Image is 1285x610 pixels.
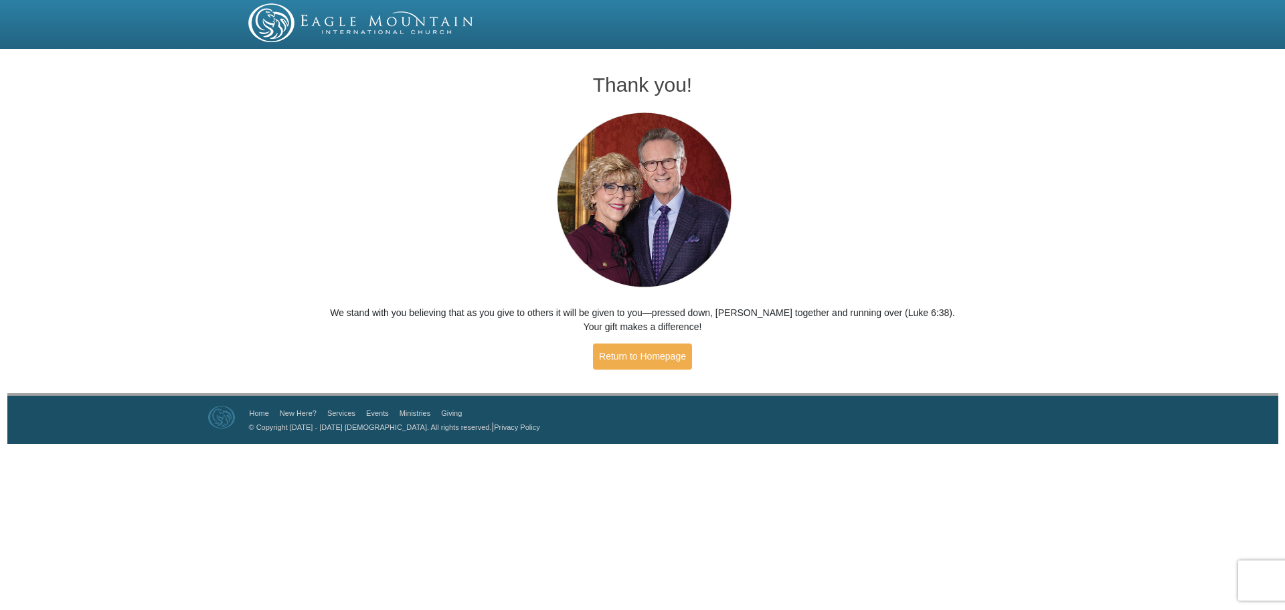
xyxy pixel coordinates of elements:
p: We stand with you believing that as you give to others it will be given to you—pressed down, [PER... [329,306,957,334]
a: © Copyright [DATE] - [DATE] [DEMOGRAPHIC_DATA]. All rights reserved. [249,423,492,431]
a: Events [366,409,389,417]
a: Giving [441,409,462,417]
img: EMIC [248,3,475,42]
a: Privacy Policy [494,423,539,431]
a: Services [327,409,355,417]
a: New Here? [280,409,317,417]
a: Ministries [400,409,430,417]
h1: Thank you! [329,74,957,96]
a: Return to Homepage [593,344,692,370]
p: | [244,420,540,434]
img: Eagle Mountain International Church [208,406,235,429]
img: Pastors George and Terri Pearsons [544,108,742,293]
a: Home [250,409,269,417]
